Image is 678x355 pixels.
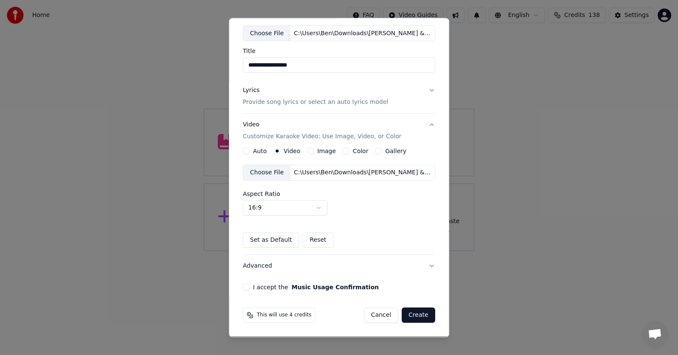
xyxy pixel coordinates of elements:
button: Reset [303,233,333,248]
button: I accept the [292,285,379,291]
span: This will use 4 credits [257,312,311,319]
button: Create [402,308,435,323]
button: Set as Default [243,233,299,248]
label: Auto [253,148,267,154]
button: Advanced [243,255,435,277]
label: Aspect Ratio [243,191,435,197]
label: Color [353,148,369,154]
button: Cancel [364,308,398,323]
label: I accept the [253,285,379,291]
p: Provide song lyrics or select an auto lyrics model [243,98,388,107]
button: LyricsProvide song lyrics or select an auto lyrics model [243,80,435,114]
label: Title [243,48,435,54]
label: Image [317,148,336,154]
p: Customize Karaoke Video: Use Image, Video, or Color [243,133,401,141]
label: Video [284,148,300,154]
div: VideoCustomize Karaoke Video: Use Image, Video, or Color [243,148,435,255]
div: C:\Users\Ben\Downloads\[PERSON_NAME] & [PERSON_NAME] - Wat Een Hete Zomer (Officiële Video).mp4 [291,29,435,38]
button: VideoCustomize Karaoke Video: Use Image, Video, or Color [243,114,435,148]
div: Video [243,121,401,141]
label: Gallery [385,148,406,154]
div: Lyrics [243,87,259,95]
div: Choose File [243,26,291,41]
div: C:\Users\Ben\Downloads\[PERSON_NAME] & [PERSON_NAME] - Wat Een Hete Zomer (Officiële Video).mp4 [291,169,435,177]
div: Choose File [243,165,291,181]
